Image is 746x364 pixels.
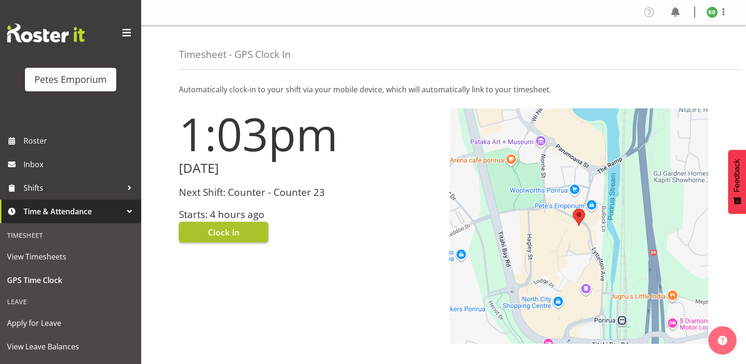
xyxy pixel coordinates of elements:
[7,250,134,264] span: View Timesheets
[24,134,136,148] span: Roster
[728,150,746,214] button: Feedback - Show survey
[2,245,139,268] a: View Timesheets
[179,187,438,198] h3: Next Shift: Counter - Counter 23
[7,273,134,287] span: GPS Time Clock
[7,24,85,42] img: Rosterit website logo
[2,268,139,292] a: GPS Time Clock
[7,340,134,354] span: View Leave Balances
[179,161,438,176] h2: [DATE]
[706,7,718,18] img: beena-bist9974.jpg
[2,335,139,358] a: View Leave Balances
[179,209,438,220] h3: Starts: 4 hours ago
[24,157,136,171] span: Inbox
[2,292,139,311] div: Leave
[24,181,122,195] span: Shifts
[24,204,122,218] span: Time & Attendance
[34,73,107,87] div: Petes Emporium
[2,311,139,335] a: Apply for Leave
[179,222,268,243] button: Clock In
[179,49,291,60] h4: Timesheet - GPS Clock In
[7,316,134,330] span: Apply for Leave
[733,159,741,192] span: Feedback
[2,226,139,245] div: Timesheet
[179,84,708,95] p: Automatically clock-in to your shift via your mobile device, which will automatically link to you...
[718,336,727,345] img: help-xxl-2.png
[208,226,240,238] span: Clock In
[179,108,438,159] h1: 1:03pm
